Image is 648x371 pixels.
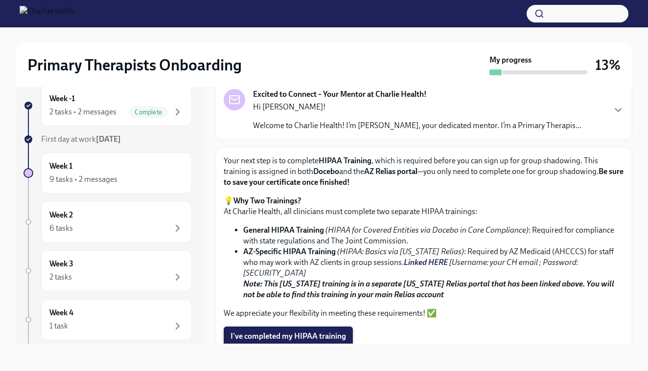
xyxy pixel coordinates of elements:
h2: Primary Therapists Onboarding [27,55,242,75]
div: 2 tasks • 2 messages [49,107,116,117]
button: I've completed my HIPAA training [224,327,353,346]
h6: Week 1 [49,161,72,172]
p: We appreciate your flexibility in meeting these requirements! ✅ [224,308,624,319]
a: Week -12 tasks • 2 messagesComplete [23,85,192,126]
h6: Week -1 [49,93,75,104]
strong: My progress [489,55,532,65]
strong: AZ-Specific HIPAA Training [243,247,336,256]
h3: 13% [595,56,621,74]
h6: Week 2 [49,210,73,220]
p: Your next step is to complete , which is required before you can sign up for group shadowing. Thi... [224,155,624,188]
h6: Week 3 [49,259,73,269]
div: 2 tasks [49,272,72,283]
div: 1 task [49,321,68,331]
p: Welcome to Charlie Health! I’m [PERSON_NAME], your dedicated mentor. I’m a Primary Therapis... [253,120,581,131]
span: Complete [129,109,168,116]
div: 6 tasks [49,223,73,234]
img: CharlieHealth [20,6,74,22]
li: : Required for compliance with state regulations and The Joint Commission. [243,225,624,246]
a: Week 26 tasks [23,201,192,242]
p: Hi [PERSON_NAME]! [253,102,581,112]
strong: Why Two Trainings? [233,196,301,205]
a: First day at work[DATE] [23,134,192,145]
strong: AZ Relias portal [364,167,417,176]
a: Week 41 task [23,299,192,340]
strong: [DATE] [96,134,121,144]
strong: Excited to Connect – Your Mentor at Charlie Health! [253,89,427,100]
a: Week 32 tasks [23,250,192,291]
span: I've completed my HIPAA training [231,331,346,341]
strong: General HIPAA Training [243,225,324,235]
span: First day at work [41,134,121,144]
li: : Required by AZ Medicaid (AHCCCS) for staff who may work with AZ clients in group sessions. [243,246,624,300]
em: (HIPAA for Covered Entities via Docebo in Core Compliance) [325,225,529,235]
strong: Docebo [313,167,339,176]
strong: Note: This [US_STATE] training is in a separate [US_STATE] Relias portal that has been linked abo... [243,279,614,299]
strong: HIPAA Training [319,156,371,165]
em: (HIPAA: Basics via [US_STATE] Relias) [337,247,464,256]
h6: Week 4 [49,307,73,318]
a: Linked HERE [404,258,448,267]
a: Week 19 tasks • 2 messages [23,153,192,194]
p: 💡 At Charlie Health, all clinicians must complete two separate HIPAA trainings: [224,196,624,217]
div: 9 tasks • 2 messages [49,174,117,185]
